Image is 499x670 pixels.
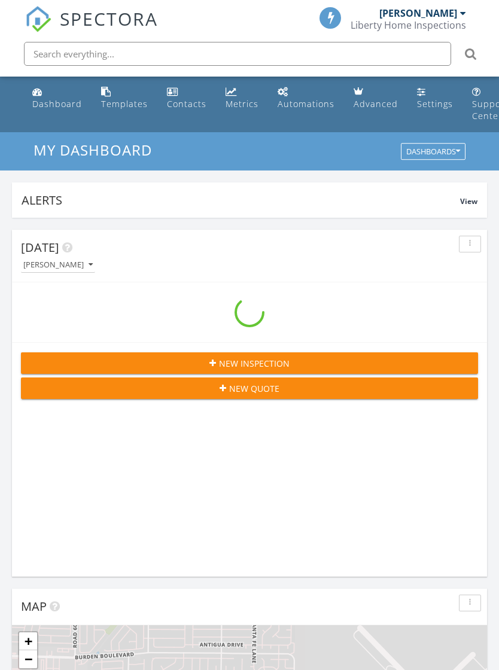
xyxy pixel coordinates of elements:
input: Search everything... [24,42,451,66]
div: Liberty Home Inspections [351,19,466,31]
button: New Quote [21,377,478,399]
div: [PERSON_NAME] [379,7,457,19]
a: Zoom in [19,632,37,650]
img: The Best Home Inspection Software - Spectora [25,6,51,32]
a: Settings [412,81,458,115]
div: Dashboard [32,98,82,109]
div: Metrics [226,98,258,109]
div: Automations [278,98,334,109]
a: Automations (Basic) [273,81,339,115]
span: My Dashboard [34,140,152,160]
div: [PERSON_NAME] [23,261,93,269]
button: [PERSON_NAME] [21,257,95,273]
span: SPECTORA [60,6,158,31]
a: Advanced [349,81,403,115]
div: Alerts [22,192,460,208]
span: Map [21,598,47,614]
a: Dashboard [28,81,87,115]
a: Contacts [162,81,211,115]
span: [DATE] [21,239,59,255]
a: Templates [96,81,153,115]
a: SPECTORA [25,16,158,41]
button: New Inspection [21,352,478,374]
span: New Quote [229,382,279,395]
div: Templates [101,98,148,109]
div: Settings [417,98,453,109]
a: Zoom out [19,650,37,668]
span: New Inspection [219,357,290,370]
div: Advanced [354,98,398,109]
div: Contacts [167,98,206,109]
a: Metrics [221,81,263,115]
div: Dashboards [406,148,460,156]
span: View [460,196,477,206]
button: Dashboards [401,144,465,160]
